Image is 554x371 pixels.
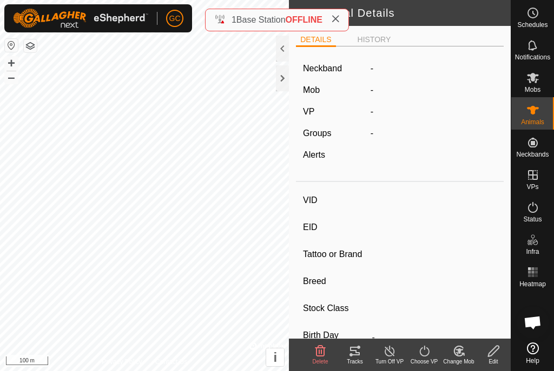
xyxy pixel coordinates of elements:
[526,248,539,255] span: Infra
[296,34,335,47] li: DETAILS
[303,62,342,75] label: Neckband
[519,281,546,287] span: Heatmap
[274,350,278,365] span: i
[517,306,549,339] a: Open chat
[526,357,539,364] span: Help
[303,301,367,315] label: Stock Class
[511,338,554,368] a: Help
[515,54,550,60] span: Notifications
[407,357,441,366] div: Choose VP
[303,328,367,342] label: Birth Day
[303,85,320,95] label: Mob
[236,15,286,24] span: Base Station
[303,274,367,288] label: Breed
[303,150,325,159] label: Alerts
[5,57,18,70] button: +
[155,357,187,367] a: Contact Us
[441,357,476,366] div: Change Mob
[303,220,367,234] label: EID
[303,247,367,261] label: Tattoo or Brand
[24,39,37,52] button: Map Layers
[317,6,511,19] h2: Animal Details
[303,107,314,116] label: VP
[313,359,328,365] span: Delete
[366,127,502,140] div: -
[266,348,284,366] button: i
[338,357,372,366] div: Tracks
[523,216,542,222] span: Status
[372,357,407,366] div: Turn Off VP
[232,15,236,24] span: 1
[517,22,548,28] span: Schedules
[371,107,373,116] app-display-virtual-paddock-transition: -
[371,62,373,75] label: -
[476,357,511,366] div: Edit
[526,184,538,190] span: VPs
[169,13,181,24] span: GC
[516,151,549,158] span: Neckbands
[525,86,540,93] span: Mobs
[521,119,544,125] span: Animals
[303,129,331,138] label: Groups
[5,39,18,52] button: Reset Map
[303,193,367,207] label: VID
[102,357,142,367] a: Privacy Policy
[5,71,18,84] button: –
[353,34,395,45] li: HISTORY
[371,85,373,95] span: -
[13,9,148,28] img: Gallagher Logo
[286,15,322,24] span: OFFLINE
